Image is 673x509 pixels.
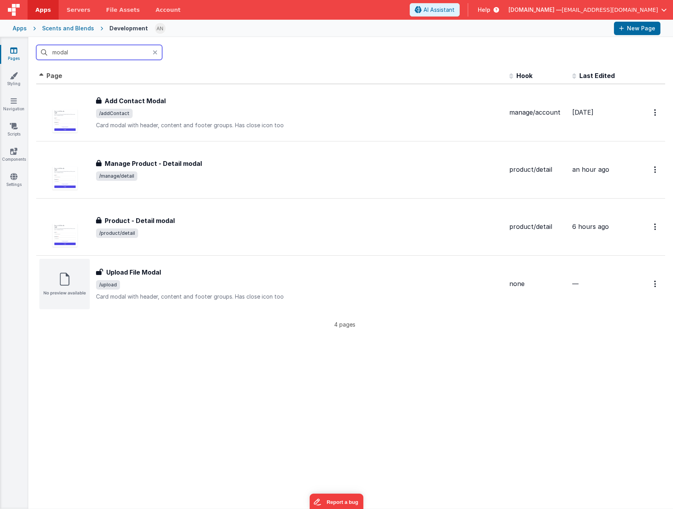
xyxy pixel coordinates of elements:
input: Search pages, id's ... [36,45,162,60]
span: Help [478,6,490,14]
span: Hook [516,72,532,80]
span: — [572,280,579,288]
p: 4 pages [36,320,653,329]
h3: Upload File Modal [106,268,161,277]
p: Card modal with header, content and footer groups. Has close icon too [96,293,503,301]
span: Servers [67,6,90,14]
button: Options [649,162,662,178]
span: /manage/detail [96,171,137,181]
span: /upload [96,280,120,290]
button: Options [649,276,662,292]
span: AI Assistant [423,6,455,14]
div: none [509,279,566,288]
button: Options [649,219,662,235]
button: [DOMAIN_NAME] — [EMAIL_ADDRESS][DOMAIN_NAME] [508,6,667,14]
span: [EMAIL_ADDRESS][DOMAIN_NAME] [562,6,658,14]
div: Apps [13,24,27,32]
button: New Page [614,22,660,35]
span: Page [46,72,62,80]
div: product/detail [509,222,566,231]
div: product/detail [509,165,566,174]
span: [DOMAIN_NAME] — [508,6,562,14]
p: Card modal with header, content and footer groups. Has close icon too [96,121,503,129]
span: Last Edited [579,72,615,80]
span: /product/detail [96,228,138,238]
span: Apps [35,6,51,14]
span: an hour ago [572,165,609,173]
h3: Add Contact Modal [105,96,166,106]
div: manage/account [509,108,566,117]
span: /addContact [96,109,133,118]
div: Scents and Blends [42,24,94,32]
h3: Product - Detail modal [105,216,175,225]
span: File Assets [106,6,140,14]
button: Options [649,104,662,121]
img: 1ed2b4006576416bae4b007ab5b07290 [155,23,166,34]
div: Development [109,24,148,32]
span: 6 hours ago [572,223,609,230]
button: AI Assistant [410,3,460,17]
span: [DATE] [572,108,593,116]
h3: Manage Product - Detail modal [105,159,202,168]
